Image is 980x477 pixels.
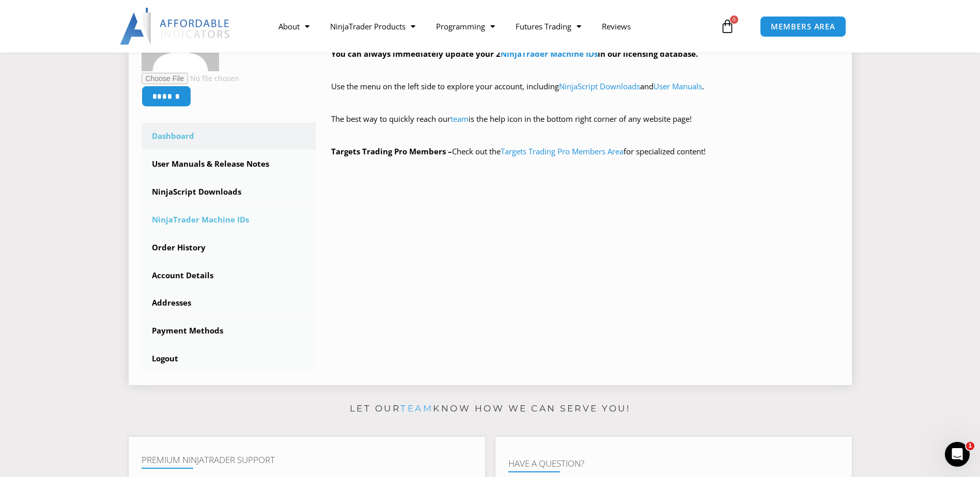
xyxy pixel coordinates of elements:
strong: You can always immediately update your 2 in our licensing database. [331,49,698,59]
a: MEMBERS AREA [760,16,846,37]
span: 0 [730,15,738,24]
img: LogoAI | Affordable Indicators – NinjaTrader [120,8,231,45]
a: Order History [142,234,316,261]
p: Let our know how we can serve you! [129,401,852,417]
a: Account Details [142,262,316,289]
a: Reviews [592,14,641,38]
span: 1 [966,442,974,450]
a: User Manuals [654,81,702,91]
a: NinjaTrader Machine IDs [142,206,316,233]
a: team [450,114,469,124]
a: Logout [142,345,316,372]
a: Futures Trading [505,14,592,38]
p: Use the menu on the left side to explore your account, including and . [331,79,839,108]
a: NinjaTrader Machine IDs [501,49,598,59]
a: Programming [426,14,505,38]
a: About [268,14,320,38]
nav: Menu [268,14,718,38]
a: Addresses [142,290,316,316]
span: MEMBERS AREA [771,23,835,30]
nav: Account pages [142,123,316,372]
a: NinjaScript Downloads [559,81,640,91]
a: Payment Methods [142,317,316,344]
a: NinjaScript Downloads [142,179,316,205]
h4: Have A Question? [508,458,839,469]
a: NinjaTrader Products [320,14,426,38]
a: User Manuals & Release Notes [142,151,316,178]
a: 0 [705,11,750,41]
a: team [400,403,433,414]
iframe: Intercom live chat [945,442,970,467]
strong: Targets Trading Pro Members – [331,146,452,156]
a: Targets Trading Pro Members Area [501,146,624,156]
p: The best way to quickly reach our is the help icon in the bottom right corner of any website page! [331,112,839,141]
a: Dashboard [142,123,316,150]
h4: Premium NinjaTrader Support [142,455,472,465]
p: Check out the for specialized content! [331,145,839,159]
